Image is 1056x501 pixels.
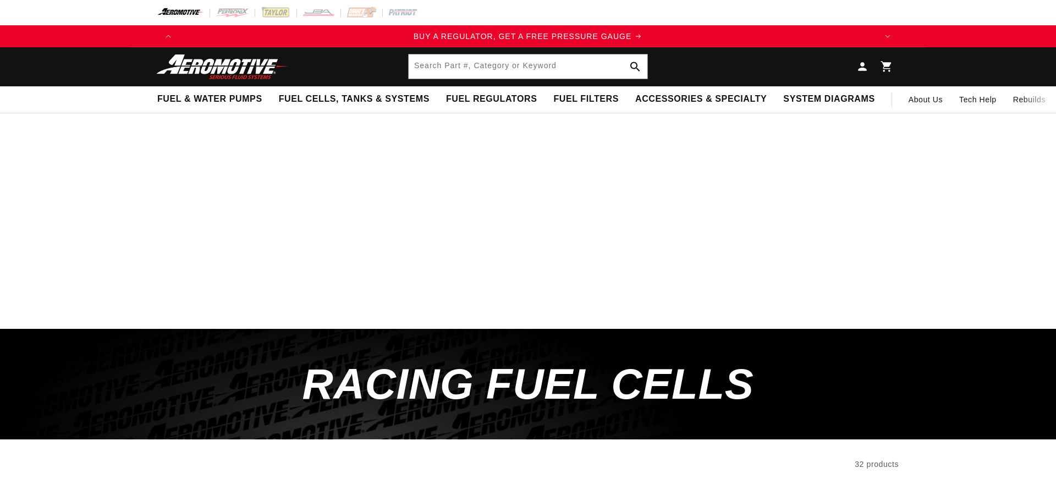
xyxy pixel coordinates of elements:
button: Translation missing: en.sections.announcements.previous_announcement [157,25,179,47]
span: Rebuilds [1013,93,1046,106]
summary: Fuel Filters [545,86,627,112]
summary: Fuel & Water Pumps [149,86,271,112]
span: Fuel & Water Pumps [157,93,262,105]
summary: Tech Help [951,86,1005,113]
span: 32 products [855,460,899,469]
span: Fuel Cells, Tanks & Systems [279,93,430,105]
summary: System Diagrams [775,86,883,112]
input: Search Part #, Category or Keyword [409,54,647,79]
button: Translation missing: en.sections.announcements.next_announcement [877,25,899,47]
summary: Rebuilds [1005,86,1054,113]
span: Fuel Regulators [446,93,537,105]
span: Tech Help [959,93,997,106]
summary: Accessories & Specialty [627,86,775,112]
span: Accessories & Specialty [635,93,767,105]
slideshow-component: Translation missing: en.sections.announcements.announcement_bar [130,25,926,47]
a: BUY A REGULATOR, GET A FREE PRESSURE GAUGE [179,30,877,42]
span: Racing Fuel Cells [302,360,754,408]
div: 1 of 4 [179,30,877,42]
span: About Us [909,95,943,104]
a: About Us [900,86,951,113]
img: Aeromotive [153,54,291,80]
span: System Diagrams [783,93,875,105]
button: Search Part #, Category or Keyword [623,54,647,79]
span: Fuel Filters [553,93,619,105]
div: Announcement [179,30,877,42]
summary: Fuel Regulators [438,86,545,112]
summary: Fuel Cells, Tanks & Systems [271,86,438,112]
span: BUY A REGULATOR, GET A FREE PRESSURE GAUGE [414,32,632,41]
